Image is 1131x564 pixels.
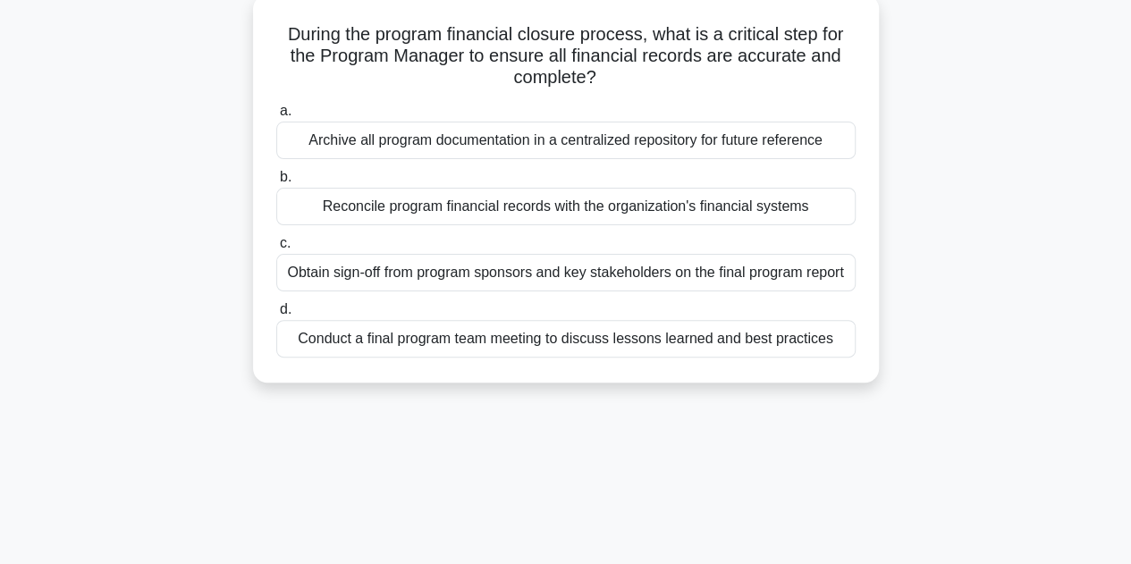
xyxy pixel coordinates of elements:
[280,301,291,316] span: d.
[276,320,856,358] div: Conduct a final program team meeting to discuss lessons learned and best practices
[274,23,857,89] h5: During the program financial closure process, what is a critical step for the Program Manager to ...
[280,103,291,118] span: a.
[276,188,856,225] div: Reconcile program financial records with the organization's financial systems
[276,254,856,291] div: Obtain sign-off from program sponsors and key stakeholders on the final program report
[280,169,291,184] span: b.
[276,122,856,159] div: Archive all program documentation in a centralized repository for future reference
[280,235,291,250] span: c.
